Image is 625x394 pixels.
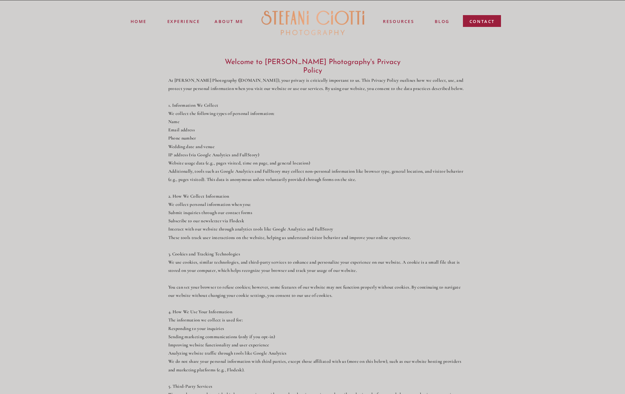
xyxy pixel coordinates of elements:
[469,18,495,28] a: contact
[383,18,415,26] a: resources
[167,18,200,23] a: experience
[131,18,146,24] a: Home
[435,18,449,26] a: blog
[214,18,244,24] a: ABOUT ME
[219,58,406,66] h3: Welcome to [PERSON_NAME] Photography's Privacy Policy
